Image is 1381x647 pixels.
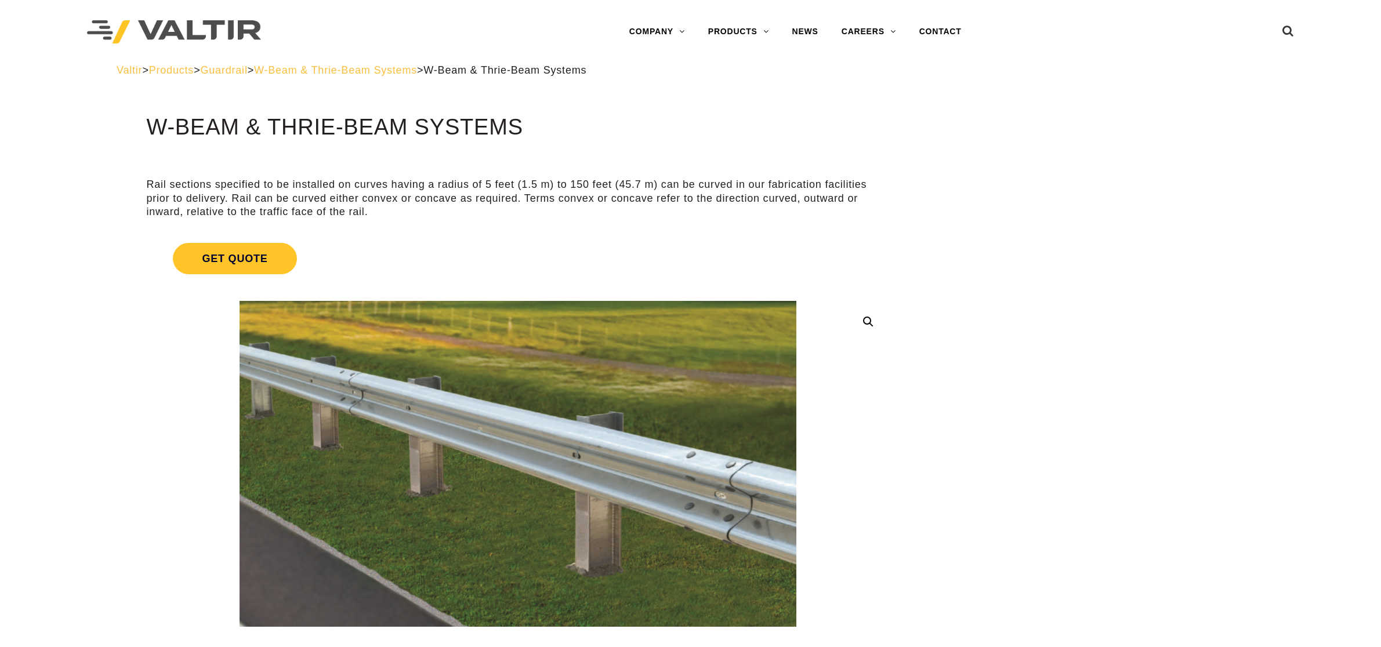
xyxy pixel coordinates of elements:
a: PRODUCTS [697,20,781,43]
img: Valtir [87,20,261,44]
a: Get Quote [146,229,889,288]
a: COMPANY [618,20,697,43]
h1: W-Beam & Thrie-Beam Systems [146,115,889,140]
a: Guardrail [200,64,247,76]
a: Valtir [117,64,142,76]
a: NEWS [781,20,830,43]
a: Products [149,64,194,76]
div: > > > > [117,64,1264,77]
a: W-Beam & Thrie-Beam Systems [254,64,417,76]
p: Rail sections specified to be installed on curves having a radius of 5 feet (1.5 m) to 150 feet (... [146,178,889,219]
a: CAREERS [830,20,908,43]
span: W-Beam & Thrie-Beam Systems [423,64,586,76]
span: Get Quote [173,243,296,274]
a: CONTACT [908,20,973,43]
